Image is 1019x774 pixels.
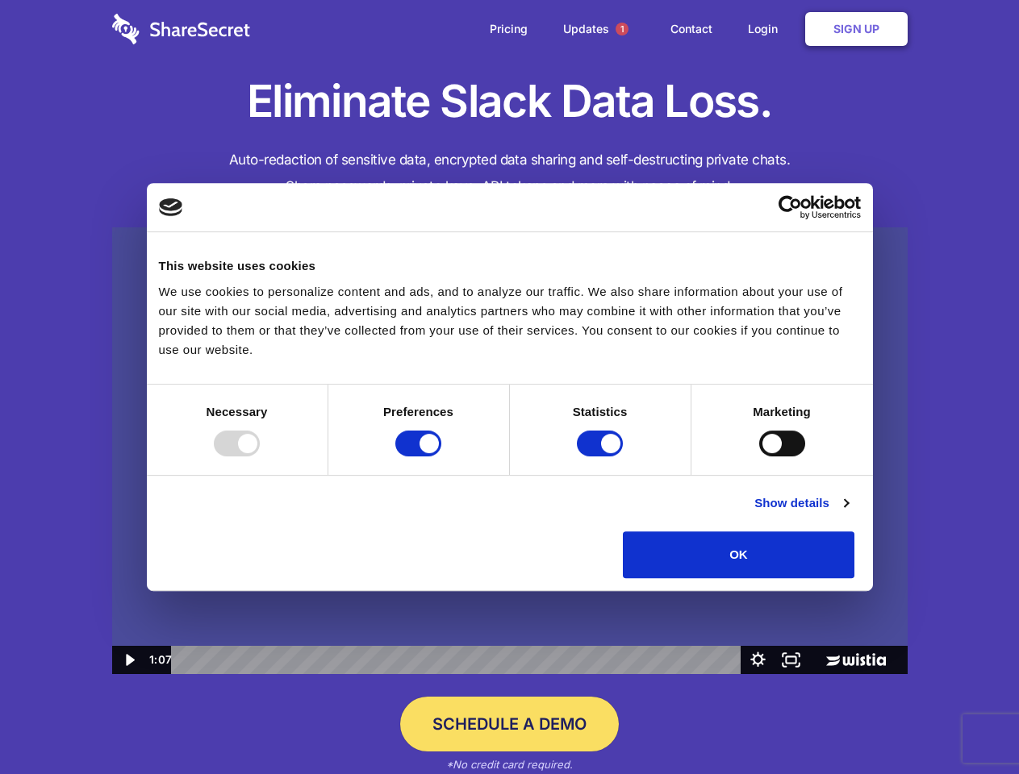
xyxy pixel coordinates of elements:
strong: Statistics [573,405,628,418]
img: Sharesecret [112,227,908,675]
a: Sign Up [805,12,908,46]
em: *No credit card required. [446,758,573,771]
img: logo-wordmark-white-trans-d4663122ce5f474addd5e946df7df03e33cb6a1c49d2221995e7729f52c070b2.svg [112,14,250,44]
div: This website uses cookies [159,256,861,276]
button: OK [623,531,854,578]
a: Schedule a Demo [400,697,619,751]
a: Contact [654,4,729,54]
strong: Necessary [207,405,268,418]
span: 1 [616,23,629,35]
strong: Preferences [383,405,453,418]
a: Show details [754,493,848,513]
a: Usercentrics Cookiebot - opens in a new window [720,195,861,219]
img: logo [159,198,183,216]
h4: Auto-redaction of sensitive data, encrypted data sharing and self-destructing private chats. Shar... [112,147,908,200]
a: Login [732,4,802,54]
button: Play Video [112,646,145,674]
a: Pricing [474,4,544,54]
h1: Eliminate Slack Data Loss. [112,73,908,131]
button: Show settings menu [741,646,775,674]
div: Playbar [184,646,733,674]
div: We use cookies to personalize content and ads, and to analyze our traffic. We also share informat... [159,282,861,360]
button: Fullscreen [775,646,808,674]
strong: Marketing [753,405,811,418]
a: Wistia Logo -- Learn More [808,646,907,674]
